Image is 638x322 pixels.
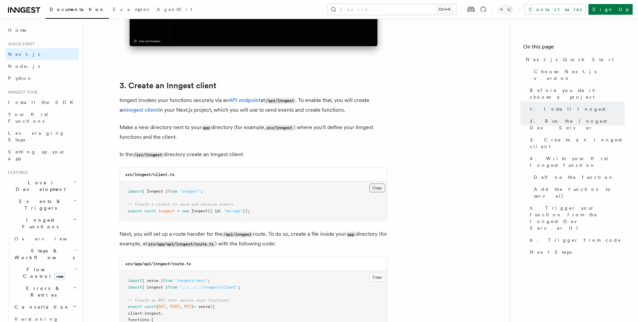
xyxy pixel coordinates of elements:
[5,90,38,95] span: Inngest tour
[125,107,158,113] a: Inngest client
[524,4,586,15] a: Contact sales
[530,205,625,231] span: 5. Trigger your function from the Inngest Dev Server UI
[5,195,79,214] button: Events & Triggers
[165,304,168,309] span: ,
[527,103,625,115] a: 1. Install Inngest
[229,97,261,103] a: API endpoint
[208,278,210,283] span: ;
[180,285,238,290] span: "../../../inngest/client"
[531,171,625,183] a: Define the function
[133,152,163,158] code: /src/inngest
[5,214,79,233] button: Inngest Functions
[265,98,295,104] code: /api/inngest
[530,87,625,100] span: Before you start: choose a project
[527,115,625,134] a: 2. Run the Inngest Dev Server
[534,186,625,199] span: Add the function to serve()
[437,6,452,13] kbd: Ctrl+K
[12,285,73,298] span: Errors & Retries
[5,41,34,47] span: Quick start
[158,209,175,213] span: inngest
[8,100,77,105] span: Install the SDK
[202,125,211,131] code: app
[5,217,72,230] span: Inngest Functions
[128,285,142,290] span: import
[8,112,48,124] span: Your first Functions
[8,130,65,142] span: Leveraging Steps
[8,27,27,33] span: Home
[12,282,79,301] button: Errors & Retries
[163,278,172,283] span: from
[527,134,625,152] a: 3. Create an Inngest client
[168,285,177,290] span: from
[523,53,625,66] a: Next.js Quick Start
[128,311,142,316] span: client
[534,68,625,82] span: Choose Next.js version
[12,304,70,310] span: Cancellation
[142,285,168,290] span: { inngest }
[147,241,215,247] code: src/app/api/inngest/route.ts
[156,304,158,309] span: {
[5,72,79,84] a: Python
[5,48,79,60] a: Next.js
[120,229,387,249] p: Next, you will set up a route handler for the route. To do so, create a file inside your director...
[180,304,182,309] span: ,
[153,2,196,18] a: AgentKit
[142,189,168,194] span: { Inngest }
[158,304,165,309] span: GET
[534,174,614,181] span: Define the function
[5,177,79,195] button: Local Development
[243,209,250,213] span: });
[12,247,75,261] span: Steps & Workflows
[369,184,385,192] button: Copy
[142,278,163,283] span: { serve }
[526,56,614,63] span: Next.js Quick Start
[531,66,625,84] a: Choose Next.js version
[120,150,387,159] p: In the directory create an Inngest client:
[530,237,621,243] span: 6. Trigger from code
[170,304,180,309] span: POST
[128,317,149,322] span: functions
[5,170,28,175] span: Features
[497,5,513,13] button: Toggle dark mode
[120,123,387,142] p: Make a new directory next to your directory (for example, ) where you'll define your Inngest func...
[527,234,625,246] a: 6. Trigger from code
[266,125,294,131] code: src/inngest
[346,232,356,237] code: app
[8,149,66,161] span: Setting up your app
[128,298,229,303] span: // Create an API that serves zero functions
[222,232,253,237] code: /api/inngest
[125,172,174,177] code: src/inngest/client.ts
[180,189,201,194] span: "inngest"
[175,278,208,283] span: "inngest/next"
[149,317,151,322] span: :
[125,261,191,266] code: src/app/api/inngest/route.ts
[5,60,79,72] a: Node.js
[5,108,79,127] a: Your first Functions
[530,155,625,169] span: 4. Write your first Inngest function
[46,2,109,19] a: Documentation
[527,202,625,234] a: 5. Trigger your function from the Inngest Dev Server UI
[530,118,625,131] span: 2. Run the Inngest Dev Server
[109,2,153,18] a: Examples
[530,136,625,150] span: 3. Create an Inngest client
[194,304,196,309] span: =
[128,209,142,213] span: export
[191,304,194,309] span: }
[5,127,79,146] a: Leveraging Steps
[128,304,142,309] span: export
[157,7,192,12] span: AgentKit
[128,189,142,194] span: import
[530,249,572,255] span: Next Steps
[182,209,189,213] span: new
[144,304,156,309] span: const
[588,4,633,15] a: Sign Up
[210,304,215,309] span: ({
[201,189,203,194] span: ;
[531,183,625,202] a: Add the function to serve()
[54,273,65,280] span: new
[144,311,161,316] span: inngest
[219,209,222,213] span: :
[12,301,79,313] button: Cancellation
[113,7,149,12] span: Examples
[328,4,456,15] button: Search...Ctrl+K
